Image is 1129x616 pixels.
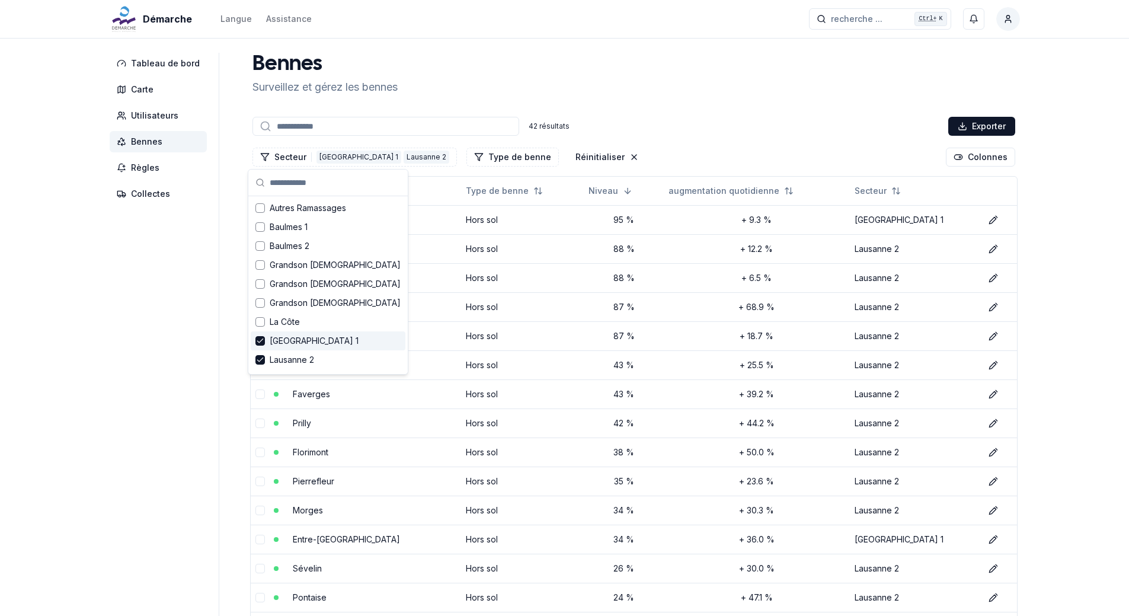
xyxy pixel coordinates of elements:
[850,496,979,525] td: Lausanne 2
[589,185,618,197] span: Niveau
[589,534,658,545] div: 34 %
[589,475,658,487] div: 35 %
[581,181,639,200] button: Sorted descending. Click to sort ascending.
[850,438,979,467] td: Lausanne 2
[131,84,153,95] span: Carte
[850,467,979,496] td: Lausanne 2
[529,122,570,131] div: 42 résultats
[948,117,1015,136] button: Exporter
[589,330,658,342] div: 87 %
[266,12,312,26] a: Assistance
[270,240,309,252] span: Baulmes 2
[255,390,265,399] button: select-row
[461,205,584,234] td: Hors sol
[855,185,887,197] span: Secteur
[669,272,845,284] div: + 6.5 %
[110,79,212,100] a: Carte
[293,592,327,602] a: Pontaise
[589,563,658,574] div: 26 %
[461,234,584,263] td: Hors sol
[131,58,200,69] span: Tableau de bord
[850,525,979,554] td: [GEOGRAPHIC_DATA] 1
[669,417,845,429] div: + 44.2 %
[270,278,401,290] span: Grandson [DEMOGRAPHIC_DATA]
[461,525,584,554] td: Hors sol
[131,162,159,174] span: Règles
[270,373,360,385] span: [GEOGRAPHIC_DATA] 3
[589,359,658,371] div: 43 %
[589,214,658,226] div: 95 %
[461,379,584,408] td: Hors sol
[461,496,584,525] td: Hors sol
[255,477,265,486] button: select-row
[270,221,308,233] span: Baulmes 1
[404,151,449,164] div: Lausanne 2
[589,446,658,458] div: 38 %
[461,438,584,467] td: Hors sol
[847,181,908,200] button: Not sorted. Click to sort ascending.
[461,321,584,350] td: Hors sol
[220,12,252,26] button: Langue
[466,185,529,197] span: Type de benne
[669,243,845,255] div: + 12.2 %
[270,316,300,328] span: La Côte
[131,188,170,200] span: Collectes
[589,505,658,516] div: 34 %
[589,592,658,604] div: 24 %
[669,446,845,458] div: + 50.0 %
[255,535,265,544] button: select-row
[293,389,330,399] a: Faverges
[461,263,584,292] td: Hors sol
[850,583,979,612] td: Lausanne 2
[461,350,584,379] td: Hors sol
[669,301,845,313] div: + 68.9 %
[270,335,359,347] span: [GEOGRAPHIC_DATA] 1
[669,330,845,342] div: + 18.7 %
[669,388,845,400] div: + 39.2 %
[270,202,346,214] span: Autres Ramassages
[110,157,212,178] a: Règles
[252,53,398,76] h1: Bennes
[946,148,1015,167] button: Cocher les colonnes
[850,321,979,350] td: Lausanne 2
[850,292,979,321] td: Lausanne 2
[809,8,951,30] button: recherche ...Ctrl+K
[255,448,265,457] button: select-row
[293,505,323,515] a: Morges
[459,181,550,200] button: Not sorted. Click to sort ascending.
[669,505,845,516] div: + 30.3 %
[143,12,192,26] span: Démarche
[850,408,979,438] td: Lausanne 2
[293,476,334,486] a: Pierrefleur
[131,136,162,148] span: Bennes
[255,564,265,573] button: select-row
[110,53,212,74] a: Tableau de bord
[669,534,845,545] div: + 36.0 %
[255,593,265,602] button: select-row
[316,151,401,164] div: [GEOGRAPHIC_DATA] 1
[850,234,979,263] td: Lausanne 2
[669,214,845,226] div: + 9.3 %
[661,181,801,200] button: Not sorted. Click to sort ascending.
[252,148,457,167] button: Filtrer les lignes
[110,183,212,205] a: Collectes
[270,354,314,366] span: Lausanne 2
[110,131,212,152] a: Bennes
[255,419,265,428] button: select-row
[461,467,584,496] td: Hors sol
[131,110,178,122] span: Utilisateurs
[270,259,401,271] span: Grandson [DEMOGRAPHIC_DATA]
[669,359,845,371] div: + 25.5 %
[589,417,658,429] div: 42 %
[110,5,138,33] img: Démarche Logo
[293,447,328,457] a: Florimont
[293,534,400,544] a: Entre-[GEOGRAPHIC_DATA]
[669,185,779,197] span: augmentation quotidienne
[461,583,584,612] td: Hors sol
[270,297,401,309] span: Grandson [DEMOGRAPHIC_DATA]
[252,79,398,95] p: Surveillez et gérez les bennes
[461,292,584,321] td: Hors sol
[220,13,252,25] div: Langue
[669,475,845,487] div: + 23.6 %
